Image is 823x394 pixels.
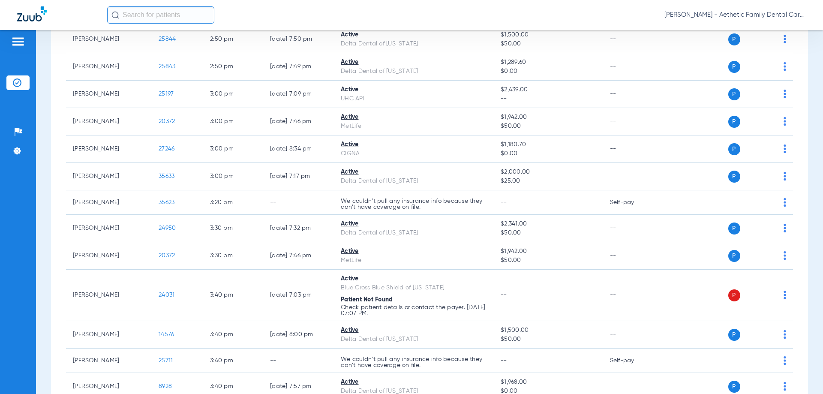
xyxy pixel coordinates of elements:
[263,135,334,163] td: [DATE] 8:34 PM
[263,270,334,321] td: [DATE] 7:03 PM
[603,349,661,373] td: Self-pay
[501,30,596,39] span: $1,500.00
[501,292,507,298] span: --
[263,163,334,190] td: [DATE] 7:17 PM
[341,297,393,303] span: Patient Not Found
[66,270,152,321] td: [PERSON_NAME]
[341,168,487,177] div: Active
[341,198,487,210] p: We couldn’t pull any insurance info because they don’t have coverage on file.
[501,85,596,94] span: $2,439.00
[728,381,740,393] span: P
[603,242,661,270] td: --
[603,321,661,349] td: --
[263,108,334,135] td: [DATE] 7:46 PM
[66,81,152,108] td: [PERSON_NAME]
[263,190,334,215] td: --
[66,349,152,373] td: [PERSON_NAME]
[501,58,596,67] span: $1,289.60
[501,220,596,229] span: $2,341.00
[159,225,176,231] span: 24950
[159,146,174,152] span: 27246
[501,177,596,186] span: $25.00
[159,292,174,298] span: 24031
[501,229,596,238] span: $50.00
[203,108,263,135] td: 3:00 PM
[263,215,334,242] td: [DATE] 7:32 PM
[203,26,263,53] td: 2:50 PM
[501,378,596,387] span: $1,968.00
[603,163,661,190] td: --
[728,250,740,262] span: P
[263,26,334,53] td: [DATE] 7:50 PM
[603,81,661,108] td: --
[341,177,487,186] div: Delta Dental of [US_STATE]
[501,94,596,103] span: --
[784,90,786,98] img: group-dot-blue.svg
[66,26,152,53] td: [PERSON_NAME]
[501,67,596,76] span: $0.00
[263,81,334,108] td: [DATE] 7:09 PM
[501,122,596,131] span: $50.00
[341,229,487,238] div: Delta Dental of [US_STATE]
[728,223,740,235] span: P
[203,81,263,108] td: 3:00 PM
[341,274,487,283] div: Active
[341,30,487,39] div: Active
[784,62,786,71] img: group-dot-blue.svg
[501,256,596,265] span: $50.00
[341,122,487,131] div: MetLife
[203,190,263,215] td: 3:20 PM
[341,247,487,256] div: Active
[159,91,174,97] span: 25197
[501,113,596,122] span: $1,942.00
[341,94,487,103] div: UHC API
[203,163,263,190] td: 3:00 PM
[501,326,596,335] span: $1,500.00
[664,11,806,19] span: [PERSON_NAME] - Aethetic Family Dental Care ([GEOGRAPHIC_DATA])
[341,356,487,368] p: We couldn’t pull any insurance info because they don’t have coverage on file.
[728,329,740,341] span: P
[341,39,487,48] div: Delta Dental of [US_STATE]
[501,358,507,364] span: --
[107,6,214,24] input: Search for patients
[501,168,596,177] span: $2,000.00
[159,199,174,205] span: 35623
[784,224,786,232] img: group-dot-blue.svg
[159,358,173,364] span: 25711
[263,321,334,349] td: [DATE] 8:00 PM
[784,144,786,153] img: group-dot-blue.svg
[501,199,507,205] span: --
[11,36,25,47] img: hamburger-icon
[784,291,786,299] img: group-dot-blue.svg
[263,53,334,81] td: [DATE] 7:49 PM
[341,335,487,344] div: Delta Dental of [US_STATE]
[780,353,823,394] iframe: Chat Widget
[341,140,487,149] div: Active
[501,149,596,158] span: $0.00
[159,36,176,42] span: 25844
[159,331,174,337] span: 14576
[784,117,786,126] img: group-dot-blue.svg
[66,108,152,135] td: [PERSON_NAME]
[341,283,487,292] div: Blue Cross Blue Shield of [US_STATE]
[203,270,263,321] td: 3:40 PM
[341,85,487,94] div: Active
[728,61,740,73] span: P
[501,247,596,256] span: $1,942.00
[159,118,175,124] span: 20372
[66,321,152,349] td: [PERSON_NAME]
[341,304,487,316] p: Check patient details or contact the payer. [DATE] 07:07 PM.
[728,289,740,301] span: P
[603,190,661,215] td: Self-pay
[603,53,661,81] td: --
[17,6,47,21] img: Zuub Logo
[784,330,786,339] img: group-dot-blue.svg
[603,215,661,242] td: --
[341,149,487,158] div: CIGNA
[203,53,263,81] td: 2:50 PM
[159,383,172,389] span: 8928
[159,63,175,69] span: 25843
[341,326,487,335] div: Active
[728,33,740,45] span: P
